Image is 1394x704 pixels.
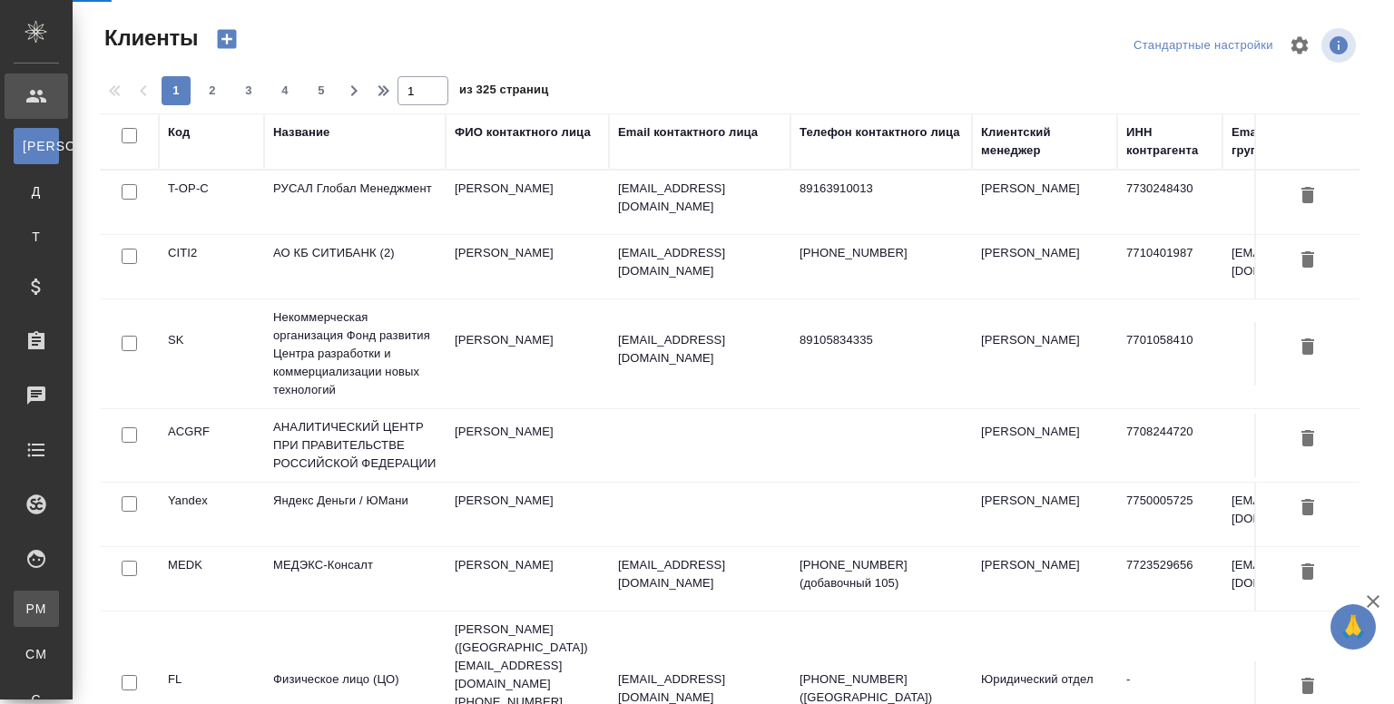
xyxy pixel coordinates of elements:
[1292,423,1323,456] button: Удалить
[14,219,59,255] a: Т
[446,322,609,386] td: [PERSON_NAME]
[972,547,1117,611] td: [PERSON_NAME]
[1129,32,1278,60] div: split button
[618,556,781,592] p: [EMAIL_ADDRESS][DOMAIN_NAME]
[264,483,446,546] td: Яндекс Деньги / ЮМани
[459,79,548,105] span: из 325 страниц
[1117,414,1222,477] td: 7708244720
[972,483,1117,546] td: [PERSON_NAME]
[1292,180,1323,213] button: Удалить
[972,171,1117,234] td: [PERSON_NAME]
[273,123,329,142] div: Название
[264,299,446,408] td: Некоммерческая организация Фонд развития Центра разработки и коммерциализации новых технологий
[446,414,609,477] td: [PERSON_NAME]
[270,76,299,105] button: 4
[270,82,299,100] span: 4
[198,82,227,100] span: 2
[1222,547,1386,611] td: [EMAIL_ADDRESS][DOMAIN_NAME]
[307,76,336,105] button: 5
[446,171,609,234] td: [PERSON_NAME]
[159,414,264,477] td: ACGRF
[446,547,609,611] td: [PERSON_NAME]
[972,414,1117,477] td: [PERSON_NAME]
[264,235,446,298] td: АО КБ СИТИБАНК (2)
[446,483,609,546] td: [PERSON_NAME]
[264,409,446,482] td: АНАЛИТИЧЕСКИЙ ЦЕНТР ПРИ ПРАВИТЕЛЬСТВЕ РОССИЙСКОЙ ФЕДЕРАЦИИ
[159,171,264,234] td: T-OP-C
[800,556,963,592] p: [PHONE_NUMBER] (добавочный 105)
[800,123,960,142] div: Телефон контактного лица
[972,235,1117,298] td: [PERSON_NAME]
[23,645,50,663] span: CM
[1338,608,1369,646] span: 🙏
[14,591,59,627] a: PM
[159,322,264,386] td: SK
[1222,483,1386,546] td: [EMAIL_ADDRESS][DOMAIN_NAME]
[159,235,264,298] td: CITI2
[800,244,963,262] p: [PHONE_NUMBER]
[14,173,59,210] a: Д
[264,171,446,234] td: РУСАЛ Глобал Менеджмент
[1117,171,1222,234] td: 7730248430
[800,331,963,349] p: 89105834335
[23,600,50,618] span: PM
[1292,331,1323,365] button: Удалить
[1222,235,1386,298] td: [EMAIL_ADDRESS][DOMAIN_NAME]
[972,322,1117,386] td: [PERSON_NAME]
[14,128,59,164] a: [PERSON_NAME]
[1330,604,1376,650] button: 🙏
[446,235,609,298] td: [PERSON_NAME]
[159,483,264,546] td: Yandex
[23,137,50,155] span: [PERSON_NAME]
[159,547,264,611] td: MEDK
[618,123,758,142] div: Email контактного лица
[1117,235,1222,298] td: 7710401987
[1117,483,1222,546] td: 7750005725
[168,123,190,142] div: Код
[618,244,781,280] p: [EMAIL_ADDRESS][DOMAIN_NAME]
[23,228,50,246] span: Т
[1232,123,1377,160] div: Email клиентской группы
[14,636,59,672] a: CM
[1292,670,1323,704] button: Удалить
[1321,28,1360,63] span: Посмотреть информацию
[234,82,263,100] span: 3
[618,180,781,216] p: [EMAIL_ADDRESS][DOMAIN_NAME]
[455,123,591,142] div: ФИО контактного лица
[264,547,446,611] td: МЕДЭКС-Консалт
[100,24,198,53] span: Клиенты
[1126,123,1213,160] div: ИНН контрагента
[1292,556,1323,590] button: Удалить
[23,182,50,200] span: Д
[1117,547,1222,611] td: 7723529656
[205,24,249,54] button: Создать
[1292,244,1323,278] button: Удалить
[1278,24,1321,67] span: Настроить таблицу
[800,180,963,198] p: 89163910013
[618,331,781,367] p: [EMAIL_ADDRESS][DOMAIN_NAME]
[1292,492,1323,525] button: Удалить
[198,76,227,105] button: 2
[981,123,1108,160] div: Клиентский менеджер
[307,82,336,100] span: 5
[1117,322,1222,386] td: 7701058410
[234,76,263,105] button: 3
